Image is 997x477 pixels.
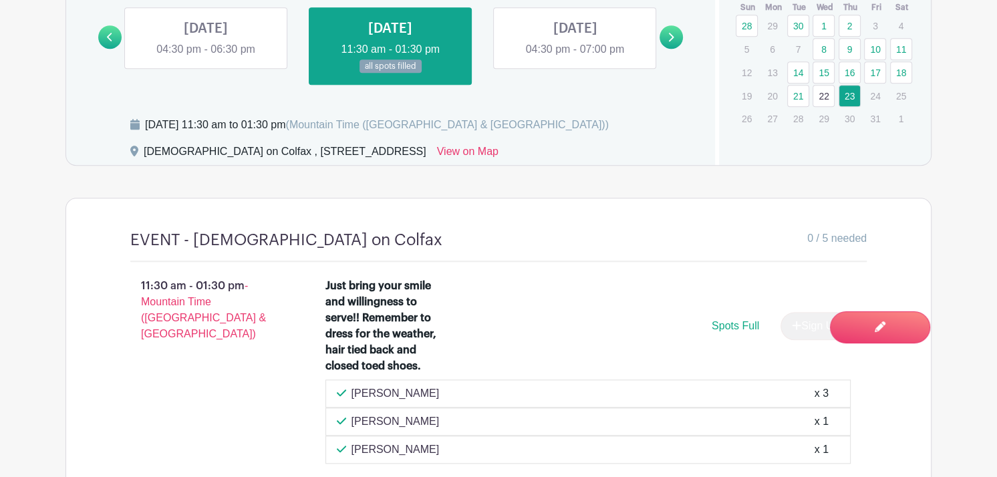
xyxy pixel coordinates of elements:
[761,108,783,129] p: 27
[351,442,440,458] p: [PERSON_NAME]
[736,15,758,37] a: 28
[761,39,783,59] p: 6
[735,1,761,14] th: Sun
[839,38,861,60] a: 9
[109,273,304,347] p: 11:30 am - 01:30 pm
[712,320,759,331] span: Spots Full
[787,39,809,59] p: 7
[890,86,912,106] p: 25
[761,15,783,36] p: 29
[787,61,809,84] a: 14
[890,61,912,84] a: 18
[813,15,835,37] a: 1
[864,61,886,84] a: 17
[815,385,829,402] div: x 3
[864,86,886,106] p: 24
[839,61,861,84] a: 16
[812,1,838,14] th: Wed
[141,280,266,339] span: - Mountain Time ([GEOGRAPHIC_DATA] & [GEOGRAPHIC_DATA])
[761,62,783,83] p: 13
[890,108,912,129] p: 1
[813,108,835,129] p: 29
[351,385,440,402] p: [PERSON_NAME]
[889,1,915,14] th: Sat
[815,414,829,430] div: x 1
[736,62,758,83] p: 12
[736,86,758,106] p: 19
[813,85,835,107] a: 22
[325,278,441,374] div: Just bring your smile and willingness to serve!! Remember to dress for the weather, hair tied bac...
[813,38,835,60] a: 8
[807,230,867,247] span: 0 / 5 needed
[864,108,886,129] p: 31
[736,108,758,129] p: 26
[787,1,813,14] th: Tue
[890,15,912,36] p: 4
[839,85,861,107] a: 23
[761,86,783,106] p: 20
[144,144,426,165] div: [DEMOGRAPHIC_DATA] on Colfax , [STREET_ADDRESS]
[864,38,886,60] a: 10
[813,61,835,84] a: 15
[787,85,809,107] a: 21
[787,108,809,129] p: 28
[285,119,608,130] span: (Mountain Time ([GEOGRAPHIC_DATA] & [GEOGRAPHIC_DATA]))
[838,1,864,14] th: Thu
[863,1,889,14] th: Fri
[839,15,861,37] a: 2
[815,442,829,458] div: x 1
[130,230,442,250] h4: EVENT - [DEMOGRAPHIC_DATA] on Colfax
[351,414,440,430] p: [PERSON_NAME]
[864,15,886,36] p: 3
[437,144,498,165] a: View on Map
[760,1,787,14] th: Mon
[145,117,609,133] div: [DATE] 11:30 am to 01:30 pm
[839,108,861,129] p: 30
[890,38,912,60] a: 11
[736,39,758,59] p: 5
[787,15,809,37] a: 30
